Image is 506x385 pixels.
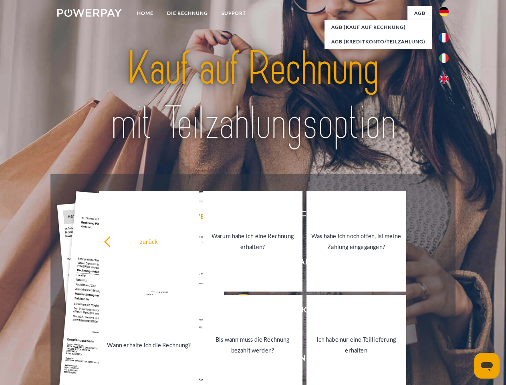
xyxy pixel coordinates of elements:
a: Was habe ich noch offen, ist meine Zahlung eingegangen? [306,191,406,292]
img: de [439,7,449,16]
div: Wann erhalte ich die Rechnung? [104,339,194,350]
div: zurück [104,236,194,247]
a: AGB (Kreditkonto/Teilzahlung) [325,34,432,49]
div: Ich habe nur eine Teillieferung erhalten [311,334,401,356]
img: it [439,53,449,63]
iframe: Schaltfläche zum Öffnen des Messaging-Fensters [474,353,500,379]
img: logo-powerpay-white.svg [57,9,122,17]
a: Home [130,6,160,20]
div: Warum habe ich eine Rechnung erhalten? [208,231,298,252]
img: title-powerpay_de.svg [77,38,429,154]
a: AGB (Kauf auf Rechnung) [325,20,432,34]
a: SUPPORT [215,6,253,20]
div: Bis wann muss die Rechnung bezahlt werden? [208,334,298,356]
a: DIE RECHNUNG [160,6,215,20]
div: Was habe ich noch offen, ist meine Zahlung eingegangen? [311,231,401,252]
a: agb [407,6,432,20]
img: fr [439,33,449,43]
img: en [439,74,449,84]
